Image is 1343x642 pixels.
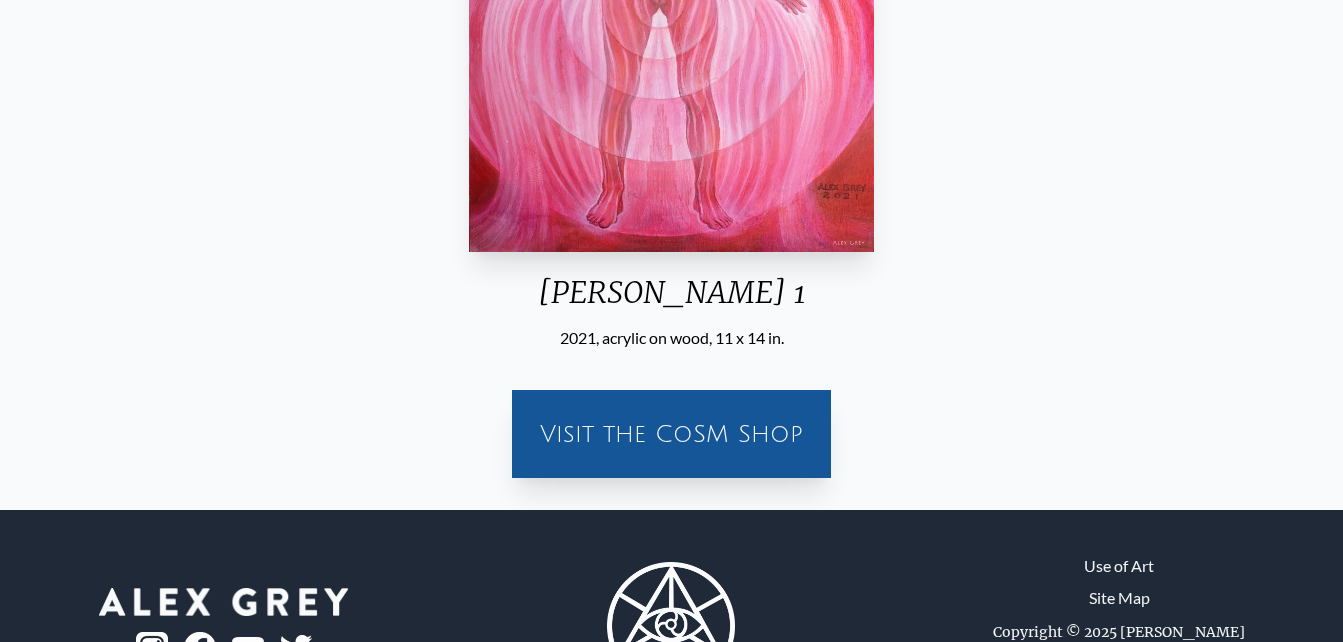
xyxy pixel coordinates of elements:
a: Visit the CoSM Shop [524,402,819,466]
div: [PERSON_NAME] 1 [461,274,882,326]
a: Site Map [1089,586,1150,610]
div: Copyright © 2025 [PERSON_NAME] [993,622,1245,642]
div: 2021, acrylic on wood, 11 x 14 in. [461,326,882,350]
a: Use of Art [1084,554,1154,578]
